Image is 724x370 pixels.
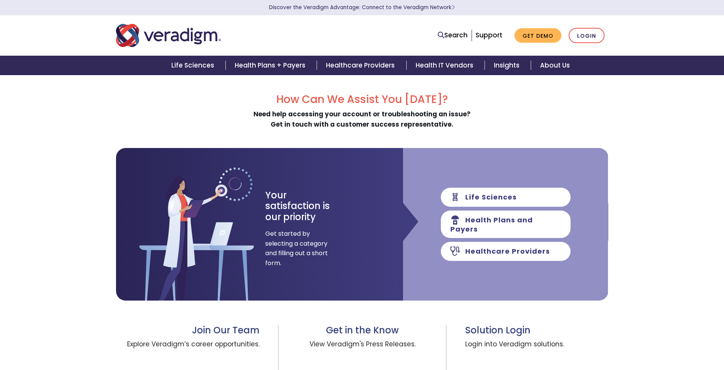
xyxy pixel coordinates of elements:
[485,56,531,75] a: Insights
[116,23,221,48] img: Veradigm logo
[465,325,608,336] h3: Solution Login
[162,56,226,75] a: Life Sciences
[451,4,455,11] span: Learn More
[226,56,317,75] a: Health Plans + Payers
[476,31,502,40] a: Support
[116,336,260,364] span: Explore Veradigm’s career opportunities.
[406,56,485,75] a: Health IT Vendors
[514,28,561,43] a: Get Demo
[265,190,343,223] h3: Your satisfaction is our priority
[253,109,471,129] strong: Need help accessing your account or troubleshooting an issue? Get in touch with a customer succes...
[465,336,608,364] span: Login into Veradigm solutions.
[116,325,260,336] h3: Join Our Team
[531,56,579,75] a: About Us
[438,30,468,40] a: Search
[297,325,427,336] h3: Get in the Know
[297,336,427,364] span: View Veradigm's Press Releases.
[116,93,608,106] h2: How Can We Assist You [DATE]?
[269,4,455,11] a: Discover the Veradigm Advantage: Connect to the Veradigm NetworkLearn More
[569,28,605,43] a: Login
[265,229,328,268] span: Get started by selecting a category and filling out a short form.
[317,56,406,75] a: Healthcare Providers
